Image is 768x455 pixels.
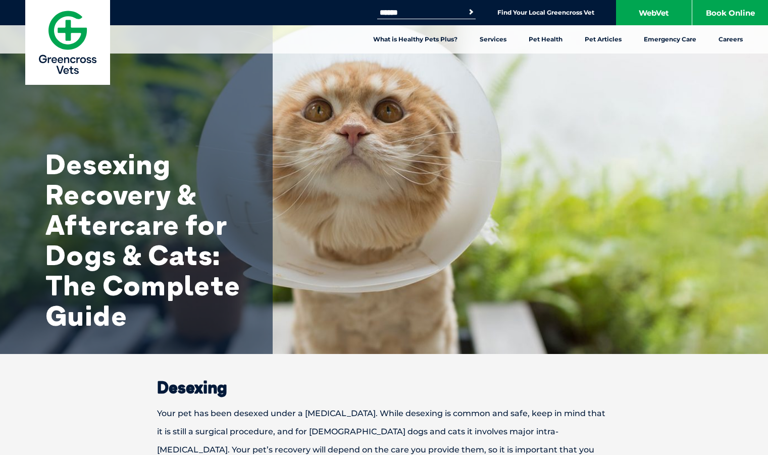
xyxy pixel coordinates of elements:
a: Pet Articles [574,25,633,54]
a: Careers [707,25,754,54]
a: Find Your Local Greencross Vet [497,9,594,17]
a: What is Healthy Pets Plus? [362,25,469,54]
a: Services [469,25,518,54]
a: Pet Health [518,25,574,54]
a: Emergency Care [633,25,707,54]
button: Search [466,7,476,17]
strong: Desexing [157,377,227,397]
h1: Desexing Recovery & Aftercare for Dogs & Cats: The Complete Guide [45,149,247,331]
